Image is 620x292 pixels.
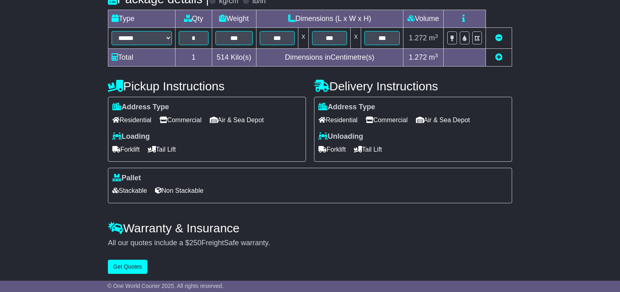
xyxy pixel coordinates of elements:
[112,174,141,183] label: Pallet
[189,239,201,247] span: 250
[318,143,346,156] span: Forklift
[351,28,361,49] td: x
[495,53,502,61] a: Add new item
[298,28,309,49] td: x
[429,34,438,42] span: m
[108,221,512,235] h4: Warranty & Insurance
[112,143,140,156] span: Forklift
[217,53,229,61] span: 514
[176,10,212,28] td: Qty
[112,103,169,112] label: Address Type
[403,10,443,28] td: Volume
[210,114,264,126] span: Air & Sea Depot
[495,34,502,42] a: Remove this item
[112,114,151,126] span: Residential
[366,114,407,126] span: Commercial
[108,239,512,248] div: All our quotes include a $ FreightSafe warranty.
[108,10,176,28] td: Type
[256,49,403,67] td: Dimensions in Centimetre(s)
[409,34,427,42] span: 1.272
[112,184,147,197] span: Stackable
[416,114,470,126] span: Air & Sea Depot
[212,10,256,28] td: Weight
[435,52,438,58] sup: 3
[155,184,203,197] span: Non Stackable
[318,132,363,141] label: Unloading
[256,10,403,28] td: Dimensions (L x W x H)
[112,132,150,141] label: Loading
[318,103,375,112] label: Address Type
[318,114,358,126] span: Residential
[107,283,224,289] span: © One World Courier 2025. All rights reserved.
[108,79,306,93] h4: Pickup Instructions
[108,260,147,274] button: Get Quotes
[176,49,212,67] td: 1
[354,143,382,156] span: Tail Lift
[314,79,512,93] h4: Delivery Instructions
[409,53,427,61] span: 1.272
[429,53,438,61] span: m
[148,143,176,156] span: Tail Lift
[108,49,176,67] td: Total
[159,114,201,126] span: Commercial
[435,33,438,39] sup: 3
[212,49,256,67] td: Kilo(s)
